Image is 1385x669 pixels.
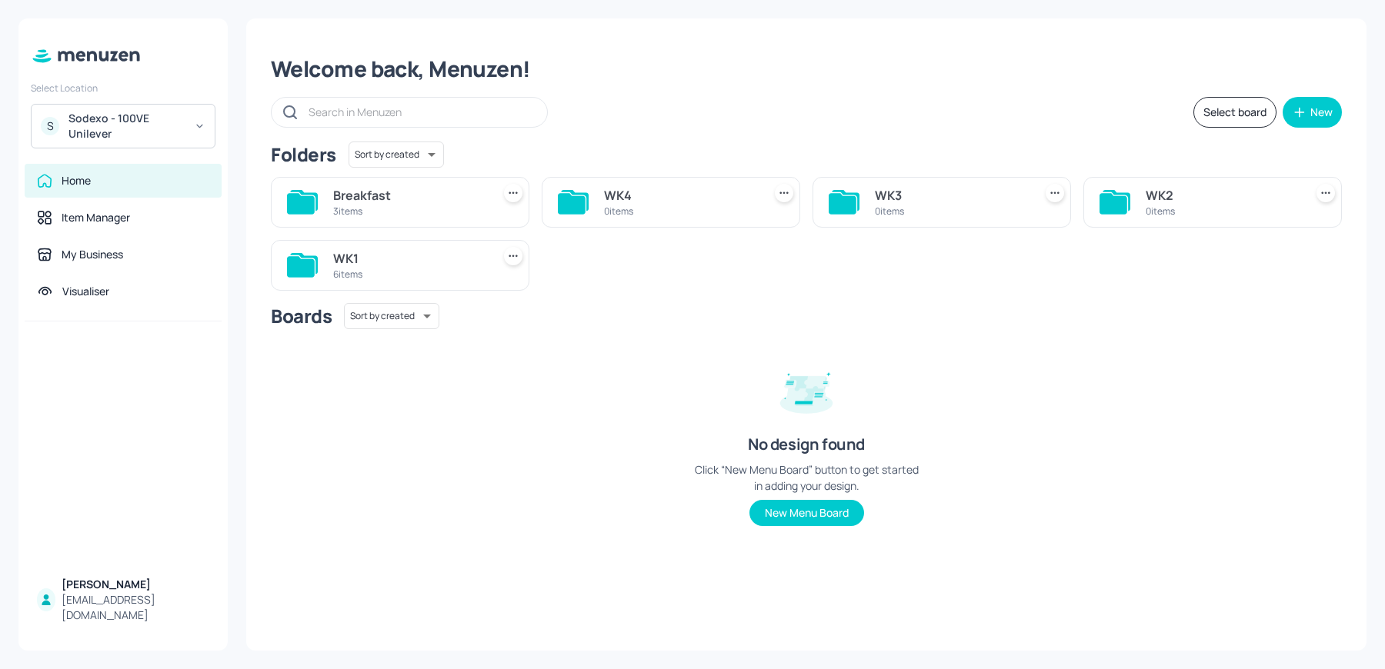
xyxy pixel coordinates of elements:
[748,434,865,455] div: No design found
[344,301,439,331] div: Sort by created
[62,592,209,623] div: [EMAIL_ADDRESS][DOMAIN_NAME]
[768,351,845,428] img: design-empty
[271,55,1342,83] div: Welcome back, Menuzen!
[604,205,756,218] div: 0 items
[309,101,532,123] input: Search in Menuzen
[68,111,185,141] div: Sodexo - 100VE Unilever
[875,205,1027,218] div: 0 items
[31,82,215,95] div: Select Location
[333,186,486,205] div: Breakfast
[62,247,123,262] div: My Business
[271,142,336,167] div: Folders
[749,500,864,526] button: New Menu Board
[1193,97,1277,128] button: Select board
[333,249,486,268] div: WK1
[271,304,332,328] div: Boards
[333,268,486,281] div: 6 items
[875,186,1027,205] div: WK3
[1146,186,1298,205] div: WK2
[62,210,130,225] div: Item Manager
[604,186,756,205] div: WK4
[1146,205,1298,218] div: 0 items
[1283,97,1342,128] button: New
[62,284,109,299] div: Visualiser
[333,205,486,218] div: 3 items
[62,577,209,592] div: [PERSON_NAME]
[691,461,922,494] div: Click “New Menu Board” button to get started in adding your design.
[62,173,91,188] div: Home
[349,139,444,170] div: Sort by created
[41,117,59,135] div: S
[1310,107,1333,118] div: New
